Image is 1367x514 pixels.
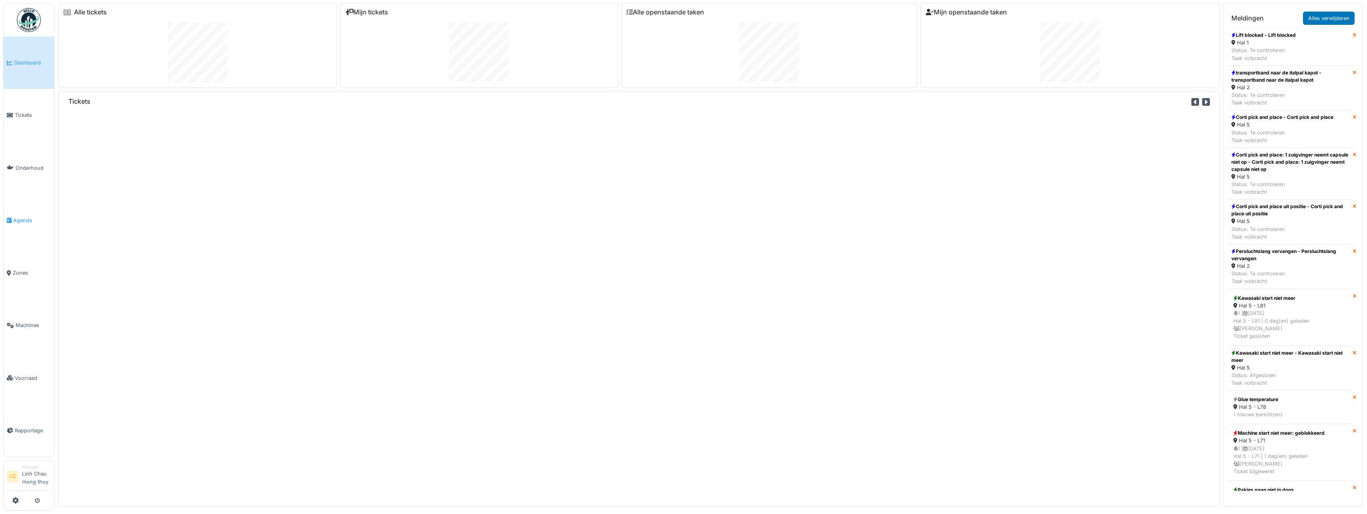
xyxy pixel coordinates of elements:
[16,321,51,329] span: Machines
[17,8,41,32] img: Badge_color-CXgf-gQk.svg
[1228,346,1353,391] a: Kawasaki start niet meer - Kawasaki start niet meer Hal 5 Status: AfgeslotenTaak volbracht
[1231,114,1333,121] div: Corti pick and place - Corti pick and place
[4,247,54,299] a: Zones
[1233,403,1347,411] div: Hal 5 - L78
[15,427,51,434] span: Rapportage
[4,404,54,457] a: Rapportage
[4,142,54,194] a: Onderhoud
[4,36,54,89] a: Dashboard
[1231,181,1349,196] div: Status: Te controleren Taak volbracht
[1228,390,1353,424] a: Glue temperature Hal 5 - L78 1 nieuwe bericht(en)
[1231,270,1349,285] div: Status: Te controleren Taak volbracht
[1231,32,1296,39] div: Lift blocked - Lift blocked
[926,8,1007,16] a: Mijn openstaande taken
[4,89,54,141] a: Tickets
[1228,424,1353,481] a: Machine start niet meer: geblokkeerd Hal 5 - L71 1 |[DATE]Hal 5 - L71 | 1 dag(en) geleden [PERSON...
[4,352,54,404] a: Voorraad
[1231,262,1349,270] div: Hal 2
[1228,110,1353,148] a: Corti pick and place - Corti pick and place Hal 5 Status: Te controlerenTaak volbracht
[1233,437,1347,444] div: Hal 5 - L71
[15,111,51,119] span: Tickets
[1231,349,1349,364] div: Kawasaki start niet meer - Kawasaki start niet meer
[1231,121,1333,128] div: Hal 5
[1231,173,1349,181] div: Hal 5
[1231,151,1349,173] div: Corti pick and place: 1 zuigvinger neemt capsule niet op - Corti pick and place: 1 zuigvinger nee...
[22,464,51,489] li: Linh Chau mong thuy
[1233,309,1347,340] div: 1 | [DATE] Hal 5 - L81 | 0 dag(en) geleden [PERSON_NAME] Ticket gesloten
[1231,371,1349,387] div: Status: Afgesloten Taak volbracht
[1233,430,1347,437] div: Machine start niet meer: geblokkeerd
[15,374,51,382] span: Voorraad
[16,164,51,172] span: Onderhoud
[1231,39,1296,46] div: Hal 1
[4,194,54,247] a: Agenda
[13,217,51,224] span: Agenda
[7,464,51,491] a: LC ManagerLinh Chau mong thuy
[1231,217,1349,225] div: Hal 5
[1231,14,1264,22] h6: Meldingen
[1231,248,1349,262] div: Persluchtslang vervangen - Persluchtslang vervangen
[1231,203,1349,217] div: Corti pick and place uit positie - Corti pick and place uit positie
[1233,295,1347,302] div: Kawasaki start niet meer
[1228,28,1353,66] a: Lift blocked - Lift blocked Hal 1 Status: Te controlerenTaak volbracht
[1233,445,1347,476] div: 1 | [DATE] Hal 5 - L71 | 1 dag(en) geleden [PERSON_NAME] Ticket bijgewerkt
[1228,244,1353,289] a: Persluchtslang vervangen - Persluchtslang vervangen Hal 2 Status: Te controlerenTaak volbracht
[1231,225,1349,241] div: Status: Te controleren Taak volbracht
[68,98,90,105] h6: Tickets
[1231,46,1296,62] div: Status: Te controleren Taak volbracht
[1303,12,1355,25] a: Alles verwijderen
[1231,364,1349,371] div: Hal 5
[1231,84,1349,91] div: Hal 2
[7,470,19,482] li: LC
[1231,91,1349,106] div: Status: Te controleren Taak volbracht
[1231,69,1349,84] div: transportband naar de italpal kapot - transportband naar de italpal kapot
[74,8,107,16] a: Alle tickets
[1233,302,1347,309] div: Hal 5 - L81
[1233,486,1347,494] div: Pakjes gaan niet in doos
[13,269,51,277] span: Zones
[22,464,51,470] div: Manager
[4,299,54,351] a: Machines
[1233,396,1347,403] div: Glue temperature
[345,8,388,16] a: Mijn tickets
[626,8,704,16] a: Alle openstaande taken
[1228,289,1353,346] a: Kawasaki start niet meer Hal 5 - L81 1 |[DATE]Hal 5 - L81 | 0 dag(en) geleden [PERSON_NAME]Ticket...
[1228,66,1353,110] a: transportband naar de italpal kapot - transportband naar de italpal kapot Hal 2 Status: Te contro...
[1233,411,1347,418] div: 1 nieuwe bericht(en)
[1228,199,1353,244] a: Corti pick and place uit positie - Corti pick and place uit positie Hal 5 Status: Te controlerenT...
[1228,148,1353,200] a: Corti pick and place: 1 zuigvinger neemt capsule niet op - Corti pick and place: 1 zuigvinger nee...
[1231,129,1333,144] div: Status: Te controleren Taak volbracht
[14,59,51,66] span: Dashboard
